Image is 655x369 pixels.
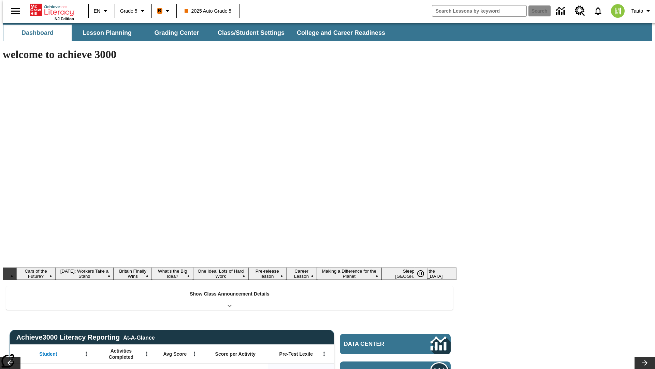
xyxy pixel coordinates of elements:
span: B [158,6,161,15]
button: Open Menu [189,349,200,359]
span: Score per Activity [215,351,256,357]
button: Lesson carousel, Next [635,357,655,369]
button: Class/Student Settings [212,25,290,41]
button: Open side menu [5,1,26,21]
div: At-A-Glance [123,333,155,341]
button: Slide 6 Pre-release lesson [248,268,286,280]
a: Data Center [340,334,451,354]
button: Profile/Settings [629,5,655,17]
button: Slide 3 Britain Finally Wins [114,268,152,280]
button: Open Menu [319,349,329,359]
h1: welcome to achieve 3000 [3,48,456,61]
span: Activities Completed [99,348,144,360]
div: Home [30,2,74,21]
button: Pause [414,268,427,280]
a: Data Center [552,2,571,20]
button: Slide 2 Labor Day: Workers Take a Stand [55,268,114,280]
span: Data Center [344,341,408,347]
button: Slide 8 Making a Difference for the Planet [317,268,381,280]
span: Achieve3000 Literacy Reporting [16,333,155,341]
button: Grading Center [143,25,211,41]
img: avatar image [611,4,625,18]
button: Dashboard [3,25,72,41]
div: Pause [414,268,434,280]
button: College and Career Readiness [291,25,391,41]
button: Select a new avatar [607,2,629,20]
div: SubNavbar [3,25,391,41]
button: Open Menu [81,349,91,359]
input: search field [432,5,526,16]
button: Open Menu [142,349,152,359]
div: SubNavbar [3,23,652,41]
span: EN [94,8,100,15]
span: Pre-Test Lexile [279,351,313,357]
button: Slide 7 Career Lesson [286,268,317,280]
a: Resource Center, Will open in new tab [571,2,589,20]
p: Show Class Announcement Details [190,290,270,298]
button: Slide 9 Sleepless in the Animal Kingdom [381,268,456,280]
button: Grade: Grade 5, Select a grade [117,5,149,17]
button: Slide 4 What's the Big Idea? [152,268,193,280]
button: Boost Class color is orange. Change class color [154,5,174,17]
span: 2025 Auto Grade 5 [185,8,232,15]
button: Language: EN, Select a language [91,5,113,17]
span: Avg Score [163,351,187,357]
a: Notifications [589,2,607,20]
button: Lesson Planning [73,25,141,41]
span: Grade 5 [120,8,137,15]
a: Home [30,3,74,17]
button: Slide 5 One Idea, Lots of Hard Work [193,268,248,280]
span: Tauto [631,8,643,15]
div: Show Class Announcement Details [6,286,453,310]
button: Slide 1 Cars of the Future? [16,268,55,280]
span: NJ Edition [55,17,74,21]
span: Student [39,351,57,357]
